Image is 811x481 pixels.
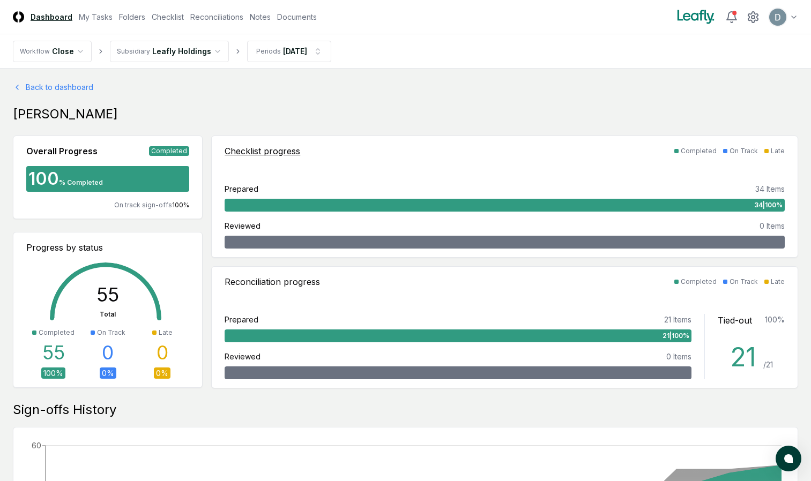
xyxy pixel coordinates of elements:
[13,106,798,123] div: [PERSON_NAME]
[154,367,170,379] div: 0 %
[763,359,773,370] div: / 21
[26,241,189,254] div: Progress by status
[13,401,798,418] div: Sign-offs History
[13,81,798,93] a: Back to dashboard
[26,145,98,157] div: Overall Progress
[730,344,763,370] div: 21
[225,275,320,288] div: Reconciliation progress
[225,183,258,194] div: Prepared
[718,314,752,327] div: Tied-out
[59,178,103,187] div: % Completed
[119,11,145,22] a: Folders
[681,277,717,287] div: Completed
[31,11,72,22] a: Dashboard
[675,9,717,26] img: Leafly logo
[225,220,261,231] div: Reviewed
[190,11,243,22] a: Reconciliations
[32,441,41,450] tspan: 60
[39,328,75,337] div: Completed
[247,41,331,62] button: Periods[DATE]
[754,200,783,210] span: 34 | 100 %
[152,11,184,22] a: Checklist
[776,446,801,471] button: atlas-launcher
[26,170,59,187] div: 100
[681,146,717,156] div: Completed
[149,146,189,156] div: Completed
[769,9,786,26] img: ACg8ocLeIi4Jlns6Fsr4lO0wQ1XJrFQvF4yUjbLrd1AsCAOmrfa1KQ=s96-c
[159,328,173,337] div: Late
[117,47,150,56] div: Subsidiary
[211,266,798,388] a: Reconciliation progressCompletedOn TrackLatePrepared21 Items21|100%Reviewed0 ItemsTied-out100%21 /21
[283,46,307,57] div: [DATE]
[256,47,281,56] div: Periods
[730,146,758,156] div: On Track
[771,146,785,156] div: Late
[730,277,758,287] div: On Track
[13,41,331,62] nav: breadcrumb
[114,201,172,209] span: On track sign-offs
[20,47,50,56] div: Workflow
[225,314,258,325] div: Prepared
[666,351,691,362] div: 0 Items
[664,314,691,325] div: 21 Items
[41,367,65,379] div: 100 %
[157,342,168,363] div: 0
[765,314,785,327] div: 100 %
[211,136,798,258] a: Checklist progressCompletedOn TrackLatePrepared34 Items34|100%Reviewed0 Items
[277,11,317,22] a: Documents
[663,331,689,341] span: 21 | 100 %
[250,11,271,22] a: Notes
[42,342,65,363] div: 55
[755,183,785,194] div: 34 Items
[225,145,300,157] div: Checklist progress
[771,277,785,287] div: Late
[172,201,189,209] span: 100 %
[13,11,24,22] img: Logo
[79,11,113,22] a: My Tasks
[225,351,261,362] div: Reviewed
[760,220,785,231] div: 0 Items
